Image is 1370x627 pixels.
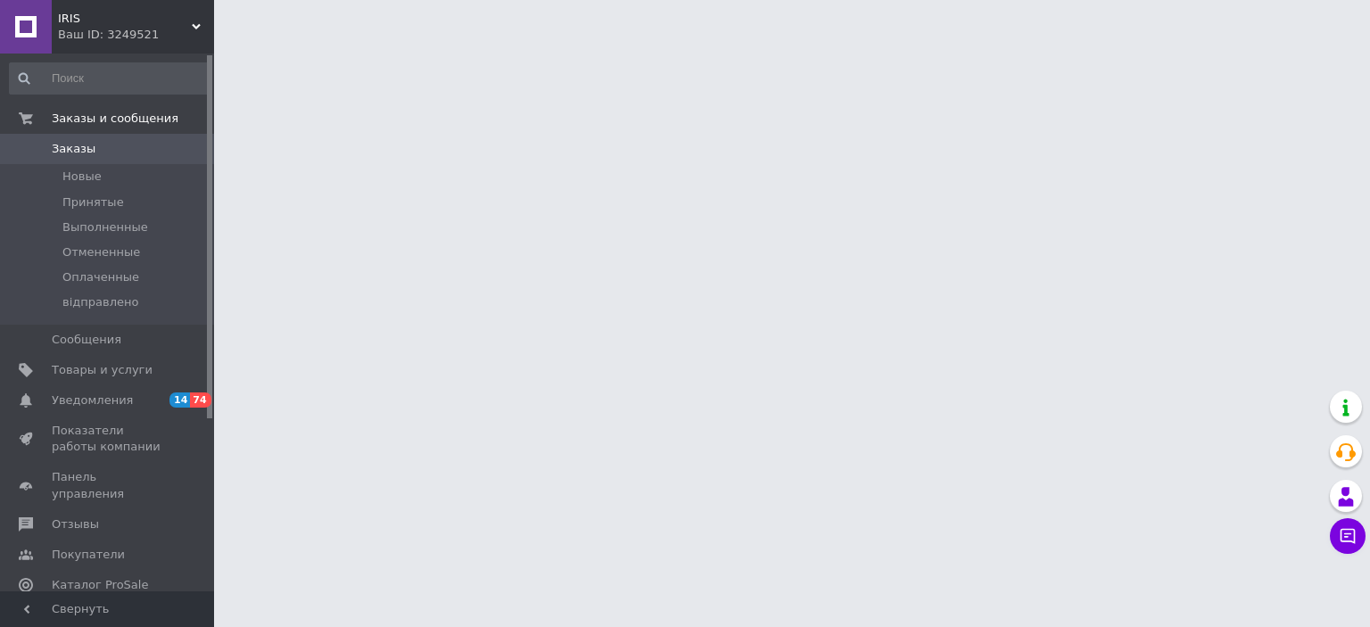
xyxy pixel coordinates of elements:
span: відправлено [62,294,138,310]
span: Отзывы [52,516,99,532]
span: Принятые [62,194,124,210]
span: Заказы и сообщения [52,111,178,127]
input: Поиск [9,62,210,95]
span: Каталог ProSale [52,577,148,593]
span: Панель управления [52,469,165,501]
span: IRIS [58,11,192,27]
button: Чат с покупателем [1330,518,1366,554]
span: Оплаченные [62,269,139,285]
span: 74 [190,392,210,408]
span: Показатели работы компании [52,423,165,455]
span: 14 [169,392,190,408]
span: Уведомления [52,392,133,408]
span: Новые [62,169,102,185]
span: Заказы [52,141,95,157]
span: Товары и услуги [52,362,153,378]
div: Ваш ID: 3249521 [58,27,214,43]
span: Отмененные [62,244,140,260]
span: Покупатели [52,547,125,563]
span: Выполненные [62,219,148,235]
span: Сообщения [52,332,121,348]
